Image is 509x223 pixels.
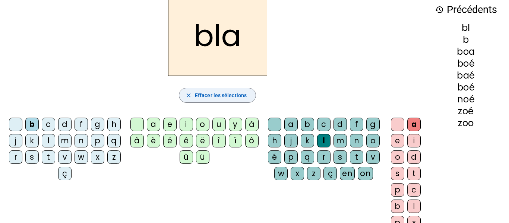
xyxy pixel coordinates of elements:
[130,134,144,147] div: â
[391,167,404,180] div: s
[284,150,298,164] div: p
[180,118,193,131] div: i
[350,118,363,131] div: f
[317,118,331,131] div: c
[301,118,314,131] div: b
[163,134,177,147] div: é
[229,118,242,131] div: y
[75,118,88,131] div: f
[435,119,497,128] div: zoo
[25,118,39,131] div: b
[58,150,72,164] div: v
[435,35,497,44] div: b
[407,150,421,164] div: d
[42,134,55,147] div: l
[268,150,281,164] div: é
[284,134,298,147] div: j
[358,167,373,180] div: on
[9,134,22,147] div: j
[301,150,314,164] div: q
[407,134,421,147] div: i
[366,134,380,147] div: o
[9,150,22,164] div: r
[180,134,193,147] div: ê
[307,167,320,180] div: z
[107,134,121,147] div: q
[245,118,259,131] div: à
[268,134,281,147] div: h
[366,118,380,131] div: g
[350,150,363,164] div: t
[301,134,314,147] div: k
[58,134,72,147] div: m
[435,107,497,116] div: zoé
[333,118,347,131] div: d
[407,167,421,180] div: t
[435,59,497,68] div: boé
[291,167,304,180] div: x
[91,134,104,147] div: p
[435,47,497,56] div: boa
[163,118,177,131] div: e
[317,134,331,147] div: l
[435,5,444,14] mat-icon: history
[317,150,331,164] div: r
[435,1,497,18] h3: Précédents
[229,134,242,147] div: ï
[407,118,421,131] div: a
[391,200,404,213] div: b
[25,134,39,147] div: k
[333,150,347,164] div: s
[91,150,104,164] div: x
[75,150,88,164] div: w
[274,167,288,180] div: w
[212,134,226,147] div: î
[25,150,39,164] div: s
[147,134,160,147] div: è
[391,183,404,197] div: p
[107,150,121,164] div: z
[195,91,247,100] span: Effacer les sélections
[407,200,421,213] div: l
[75,134,88,147] div: n
[245,134,259,147] div: ô
[58,118,72,131] div: d
[107,118,121,131] div: h
[435,83,497,92] div: boé
[180,150,193,164] div: û
[435,71,497,80] div: baé
[407,183,421,197] div: c
[340,167,355,180] div: en
[196,134,209,147] div: ë
[42,150,55,164] div: t
[366,150,380,164] div: v
[391,134,404,147] div: e
[435,95,497,104] div: noé
[147,118,160,131] div: a
[284,118,298,131] div: a
[333,134,347,147] div: m
[323,167,337,180] div: ç
[91,118,104,131] div: g
[350,134,363,147] div: n
[179,88,256,103] button: Effacer les sélections
[58,167,72,180] div: ç
[185,92,192,99] mat-icon: close
[42,118,55,131] div: c
[196,150,209,164] div: ü
[391,150,404,164] div: o
[196,118,209,131] div: o
[212,118,226,131] div: u
[435,23,497,32] div: bl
